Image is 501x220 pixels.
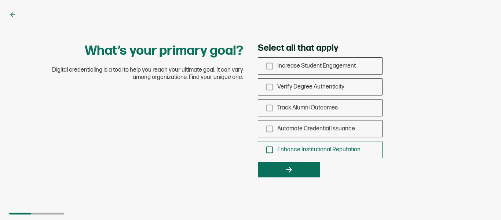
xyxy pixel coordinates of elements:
span: Select all that apply [258,43,338,54]
span: Increase Student Engagement [277,62,356,69]
span: Digital credentialing is a tool to help you reach your ultimate goal. It can vary among organizat... [38,66,243,81]
h1: What’s your primary goal? [85,43,243,59]
span: Track Alumni Outcomes [277,104,338,111]
span: Automate Credential Issuance [277,125,355,132]
div: checkbox-group [258,57,383,158]
span: Enhance Institutional Reputation [277,146,361,153]
span: Verify Degree Authenticity [277,83,344,90]
iframe: Chat Widget [464,185,501,220]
